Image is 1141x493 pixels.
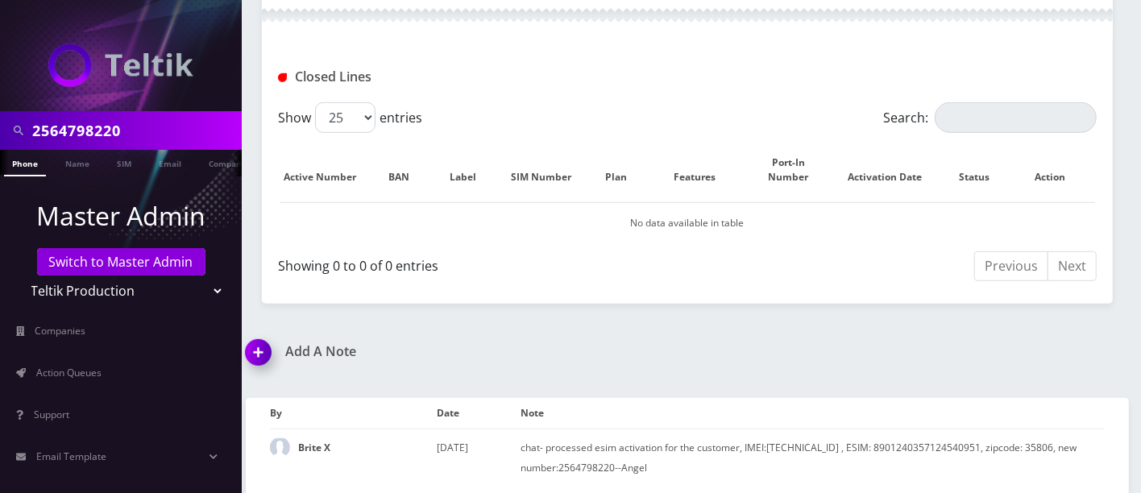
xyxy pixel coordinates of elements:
[278,250,675,275] div: Showing 0 to 0 of 0 entries
[437,429,521,486] td: [DATE]
[4,150,46,176] a: Phone
[278,102,422,133] label: Show entries
[935,102,1097,133] input: Search:
[883,102,1097,133] label: Search:
[298,441,330,454] strong: Brite X
[974,251,1048,281] a: Previous
[753,139,840,201] th: Port-In Number: activate to sort column ascending
[521,429,1105,486] td: chat- processed esim activation for the customer, IMEI:[TECHNICAL_ID] , ESIM: 8901240357124540951...
[505,139,593,201] th: SIM Number: activate to sort column ascending
[34,408,69,421] span: Support
[521,398,1105,429] th: Note
[36,366,102,379] span: Action Queues
[595,139,653,201] th: Plan: activate to sort column ascending
[1048,251,1097,281] a: Next
[842,139,944,201] th: Activation Date: activate to sort column ascending
[201,150,255,175] a: Company
[280,139,375,201] th: Active Number: activate to sort column descending
[32,115,238,146] input: Search in Company
[315,102,375,133] select: Showentries
[35,324,86,338] span: Companies
[438,139,504,201] th: Label: activate to sort column ascending
[109,150,139,175] a: SIM
[278,69,535,85] h1: Closed Lines
[270,398,437,429] th: By
[36,449,106,463] span: Email Template
[151,150,189,175] a: Email
[280,202,1095,243] td: No data available in table
[377,139,436,201] th: BAN: activate to sort column ascending
[946,139,1020,201] th: Status: activate to sort column ascending
[437,398,521,429] th: Date
[57,150,98,175] a: Name
[246,344,675,359] a: Add A Note
[278,73,287,82] img: Closed Lines
[1021,139,1095,201] th: Action : activate to sort column ascending
[37,248,205,275] a: Switch to Master Admin
[655,139,751,201] th: Features: activate to sort column ascending
[48,43,193,87] img: Teltik Production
